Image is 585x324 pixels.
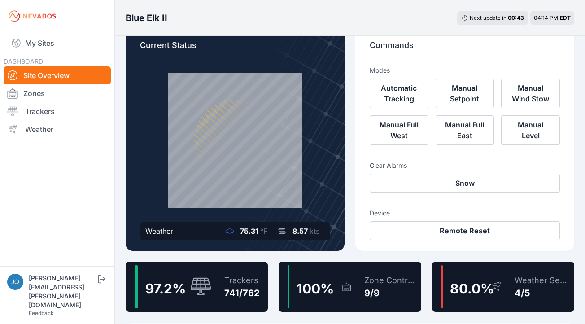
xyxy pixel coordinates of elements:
[370,174,560,193] button: Snow
[470,14,506,21] span: Next update in
[370,115,428,145] button: Manual Full West
[29,310,54,316] a: Feedback
[145,280,186,297] span: 97.2 %
[508,14,524,22] div: 00 : 43
[29,274,96,310] div: [PERSON_NAME][EMAIL_ADDRESS][PERSON_NAME][DOMAIN_NAME]
[370,221,560,240] button: Remote Reset
[370,209,560,218] h3: Device
[4,66,111,84] a: Site Overview
[240,227,258,236] span: 75.31
[370,79,428,108] button: Automatic Tracking
[292,227,308,236] span: 8.57
[432,262,574,312] a: 80.0%Weather Sensors4/5
[370,66,390,75] h3: Modes
[145,226,173,236] div: Weather
[126,6,167,30] nav: Breadcrumb
[279,262,421,312] a: 100%Zone Controllers9/9
[140,39,330,59] p: Current Status
[370,161,560,170] h3: Clear Alarms
[126,12,167,24] h3: Blue Elk II
[436,115,494,145] button: Manual Full East
[7,9,57,23] img: Nevados
[560,14,571,21] span: EDT
[310,227,319,236] span: kts
[224,274,260,287] div: Trackers
[4,32,111,54] a: My Sites
[260,227,267,236] span: °F
[7,274,23,290] img: joe.mikula@nevados.solar
[364,287,418,299] div: 9/9
[4,102,111,120] a: Trackers
[436,79,494,108] button: Manual Setpoint
[515,274,571,287] div: Weather Sensors
[450,280,494,297] span: 80.0 %
[501,115,560,145] button: Manual Level
[4,84,111,102] a: Zones
[501,79,560,108] button: Manual Wind Stow
[224,287,260,299] div: 741/762
[126,262,268,312] a: 97.2%Trackers741/762
[364,274,418,287] div: Zone Controllers
[534,14,558,21] span: 04:14 PM
[370,39,560,59] p: Commands
[515,287,571,299] div: 4/5
[4,120,111,138] a: Weather
[297,280,334,297] span: 100 %
[4,57,43,65] span: DASHBOARD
